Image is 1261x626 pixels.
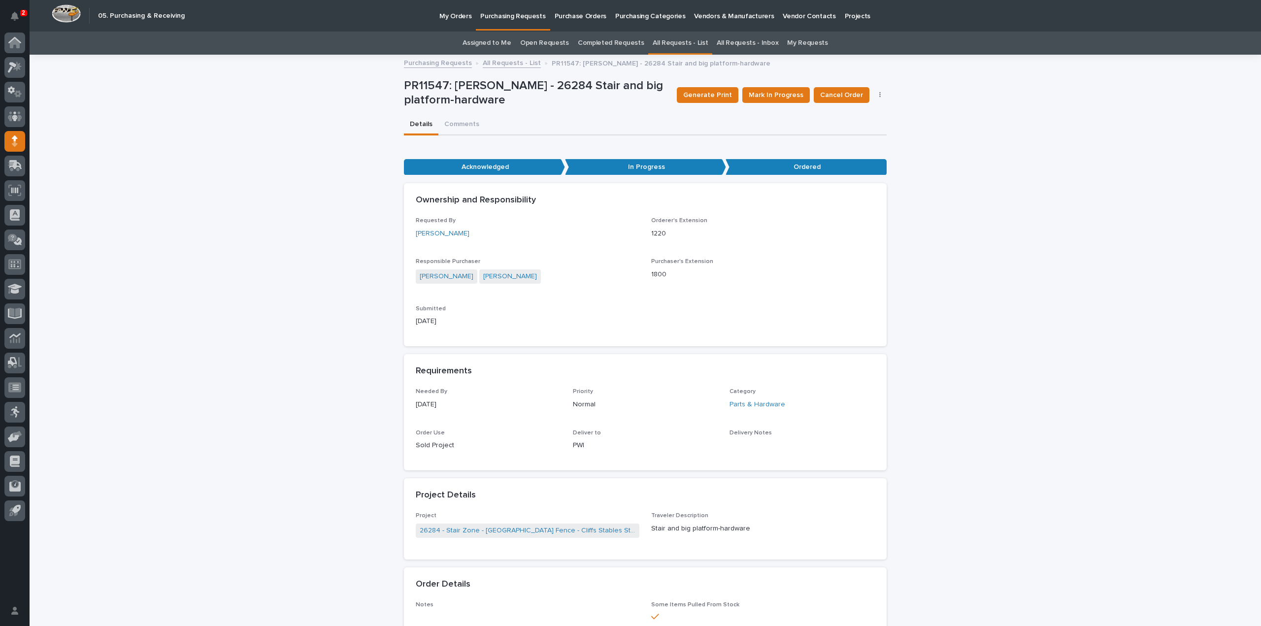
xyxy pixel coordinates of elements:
p: 1800 [651,269,875,280]
a: All Requests - Inbox [717,32,778,55]
span: Responsible Purchaser [416,259,480,264]
p: Acknowledged [404,159,565,175]
span: Traveler Description [651,513,708,519]
button: Details [404,115,438,135]
button: Comments [438,115,485,135]
a: Assigned to Me [463,32,511,55]
span: Order Use [416,430,445,436]
h2: 05. Purchasing & Receiving [98,12,185,20]
h2: Ownership and Responsibility [416,195,536,206]
span: Deliver to [573,430,601,436]
span: Submitted [416,306,446,312]
p: PR11547: [PERSON_NAME] - 26284 Stair and big platform-hardware [552,57,770,68]
p: In Progress [565,159,726,175]
a: All Requests - List [483,57,541,68]
h2: Project Details [416,490,476,501]
p: 1220 [651,229,875,239]
a: [PERSON_NAME] [420,271,473,282]
span: Priority [573,389,593,395]
span: Some Items Pulled From Stock [651,602,739,608]
h2: Requirements [416,366,472,377]
a: My Requests [787,32,828,55]
a: Completed Requests [578,32,644,55]
button: Cancel Order [814,87,869,103]
span: Delivery Notes [730,430,772,436]
p: 2 [22,9,25,16]
p: Normal [573,399,718,410]
p: Sold Project [416,440,561,451]
h2: Order Details [416,579,470,590]
span: Needed By [416,389,447,395]
a: All Requests - List [653,32,708,55]
span: Generate Print [683,90,732,100]
span: Notes [416,602,433,608]
img: Workspace Logo [52,4,81,23]
p: Ordered [726,159,887,175]
span: Category [730,389,756,395]
button: Notifications [4,6,25,27]
a: Open Requests [520,32,569,55]
a: [PERSON_NAME] [416,229,469,239]
button: Generate Print [677,87,738,103]
p: [DATE] [416,399,561,410]
span: Purchaser's Extension [651,259,713,264]
span: Cancel Order [820,90,863,100]
span: Project [416,513,436,519]
button: Mark In Progress [742,87,810,103]
div: Notifications2 [12,12,25,28]
p: [DATE] [416,316,639,327]
a: Purchasing Requests [404,57,472,68]
span: Requested By [416,218,456,224]
p: PWI [573,440,718,451]
p: PR11547: [PERSON_NAME] - 26284 Stair and big platform-hardware [404,79,669,107]
a: Parts & Hardware [730,399,785,410]
span: Orderer's Extension [651,218,707,224]
span: Mark In Progress [749,90,803,100]
p: Stair and big platform-hardware [651,524,875,534]
a: 26284 - Stair Zone - [GEOGRAPHIC_DATA] Fence - Cliffs Stables Stairs [420,526,635,536]
a: [PERSON_NAME] [483,271,537,282]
